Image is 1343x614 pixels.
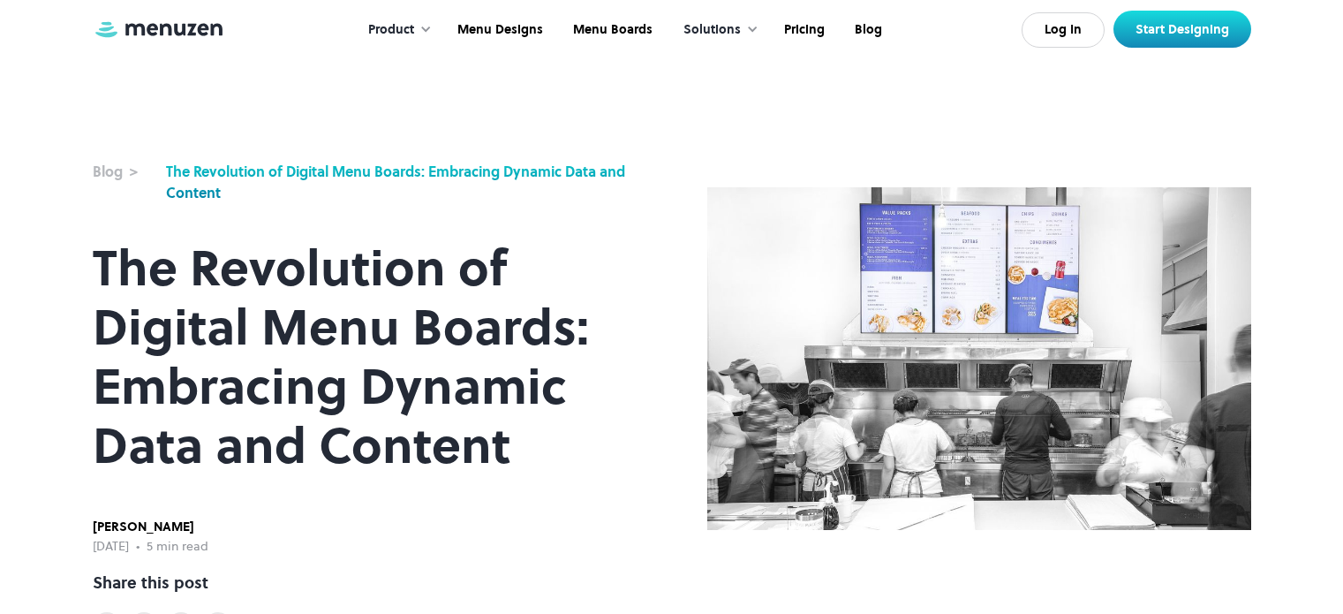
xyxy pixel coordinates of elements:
[368,20,414,40] div: Product
[441,3,556,57] a: Menu Designs
[136,537,140,557] div: •
[93,161,157,182] div: Blog >
[838,3,895,57] a: Blog
[1022,12,1105,48] a: Log In
[1113,11,1251,48] a: Start Designing
[93,518,208,537] div: [PERSON_NAME]
[556,3,666,57] a: Menu Boards
[351,3,441,57] div: Product
[147,537,208,557] div: 5 min read
[93,571,208,595] div: Share this post
[93,161,157,203] a: Blog >
[93,537,129,557] div: [DATE]
[93,239,637,475] h1: The Revolution of Digital Menu Boards: Embracing Dynamic Data and Content
[166,161,637,203] a: The Revolution of Digital Menu Boards: Embracing Dynamic Data and Content
[767,3,838,57] a: Pricing
[683,20,741,40] div: Solutions
[666,3,767,57] div: Solutions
